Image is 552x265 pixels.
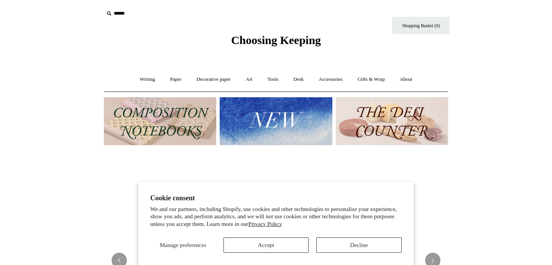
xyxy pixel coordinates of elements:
[150,206,402,228] p: We and our partners, including Shopify, use cookies and other technologies to personalize your ex...
[351,69,392,90] a: Gifts & Wrap
[104,97,216,145] img: 202302 Composition ledgers.jpg__PID:69722ee6-fa44-49dd-a067-31375e5d54ec
[231,34,321,46] span: Choosing Keeping
[393,69,419,90] a: About
[133,69,162,90] a: Writing
[150,194,402,202] h2: Cookie consent
[287,69,311,90] a: Desk
[336,97,448,145] img: The Deli Counter
[261,69,286,90] a: Tools
[316,237,402,253] button: Decline
[392,17,450,34] a: Shopping Basket (0)
[248,221,282,227] a: Privacy Policy
[160,242,206,248] span: Manage preferences
[163,69,189,90] a: Paper
[312,69,350,90] a: Accessories
[231,40,321,45] a: Choosing Keeping
[190,69,238,90] a: Decorative paper
[150,237,216,253] button: Manage preferences
[239,69,259,90] a: Art
[223,237,309,253] button: Accept
[220,97,332,145] img: New.jpg__PID:f73bdf93-380a-4a35-bcfe-7823039498e1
